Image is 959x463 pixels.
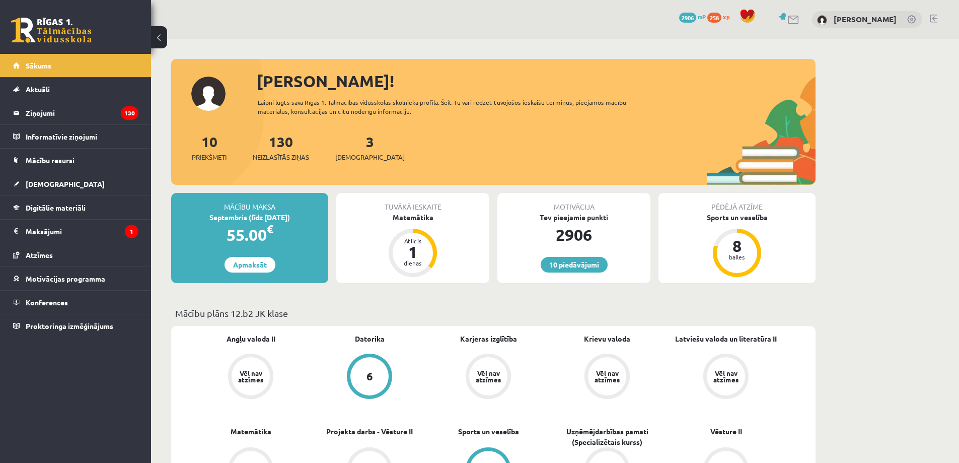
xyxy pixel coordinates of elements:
[26,85,50,94] span: Aktuāli
[675,334,777,344] a: Latviešu valoda un literatūra II
[336,212,489,223] div: Matemātika
[26,298,68,307] span: Konferences
[231,426,271,437] a: Matemātika
[171,193,328,212] div: Mācību maksa
[175,306,812,320] p: Mācību plāns 12.b2 JK klase
[26,203,86,212] span: Digitālie materiāli
[253,152,309,162] span: Neizlasītās ziņas
[171,212,328,223] div: Septembris (līdz [DATE])
[679,13,696,23] span: 2906
[834,14,897,24] a: [PERSON_NAME]
[13,196,138,219] a: Digitālie materiāli
[722,238,752,254] div: 8
[398,260,428,266] div: dienas
[13,54,138,77] a: Sākums
[253,133,309,162] a: 130Neizlasītās ziņas
[497,193,650,212] div: Motivācija
[548,426,667,447] a: Uzņēmējdarbības pamati (Specializētais kurss)
[125,225,138,238] i: 1
[707,13,721,23] span: 258
[335,133,405,162] a: 3[DEMOGRAPHIC_DATA]
[497,212,650,223] div: Tev pieejamie punkti
[257,69,816,93] div: [PERSON_NAME]!
[13,172,138,195] a: [DEMOGRAPHIC_DATA]
[13,125,138,148] a: Informatīvie ziņojumi
[237,370,265,383] div: Vēl nav atzīmes
[11,18,92,43] a: Rīgas 1. Tālmācības vidusskola
[26,101,138,124] legend: Ziņojumi
[366,371,373,382] div: 6
[667,354,785,401] a: Vēl nav atzīmes
[679,13,706,21] a: 2906 mP
[13,220,138,243] a: Maksājumi1
[26,220,138,243] legend: Maksājumi
[336,212,489,279] a: Matemātika Atlicis 1 dienas
[13,291,138,314] a: Konferences
[658,212,816,223] div: Sports un veselība
[548,354,667,401] a: Vēl nav atzīmes
[723,13,729,21] span: xp
[593,370,621,383] div: Vēl nav atzīmes
[13,267,138,290] a: Motivācijas programma
[355,334,385,344] a: Datorika
[817,15,827,25] img: Eriks Meļņiks
[722,254,752,260] div: balles
[336,193,489,212] div: Tuvākā ieskaite
[192,133,227,162] a: 10Priekšmeti
[712,370,740,383] div: Vēl nav atzīmes
[398,244,428,260] div: 1
[26,274,105,283] span: Motivācijas programma
[13,243,138,267] a: Atzīmes
[192,152,227,162] span: Priekšmeti
[460,334,517,344] a: Karjeras izglītība
[458,426,519,437] a: Sports un veselība
[474,370,502,383] div: Vēl nav atzīmes
[658,212,816,279] a: Sports un veselība 8 balles
[658,193,816,212] div: Pēdējā atzīme
[398,238,428,244] div: Atlicis
[13,78,138,101] a: Aktuāli
[710,426,742,437] a: Vēsture II
[26,179,105,188] span: [DEMOGRAPHIC_DATA]
[26,61,51,70] span: Sākums
[13,101,138,124] a: Ziņojumi130
[26,156,75,165] span: Mācību resursi
[171,223,328,247] div: 55.00
[26,321,113,330] span: Proktoringa izmēģinājums
[335,152,405,162] span: [DEMOGRAPHIC_DATA]
[267,222,273,236] span: €
[310,354,429,401] a: 6
[497,223,650,247] div: 2906
[707,13,734,21] a: 258 xp
[429,354,548,401] a: Vēl nav atzīmes
[13,149,138,172] a: Mācību resursi
[121,106,138,120] i: 130
[698,13,706,21] span: mP
[227,334,275,344] a: Angļu valoda II
[225,257,275,273] a: Apmaksāt
[326,426,413,437] a: Projekta darbs - Vēsture II
[13,314,138,338] a: Proktoringa izmēģinājums
[191,354,310,401] a: Vēl nav atzīmes
[584,334,630,344] a: Krievu valoda
[258,98,644,116] div: Laipni lūgts savā Rīgas 1. Tālmācības vidusskolas skolnieka profilā. Šeit Tu vari redzēt tuvojošo...
[26,125,138,148] legend: Informatīvie ziņojumi
[26,250,53,259] span: Atzīmes
[541,257,608,273] a: 10 piedāvājumi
